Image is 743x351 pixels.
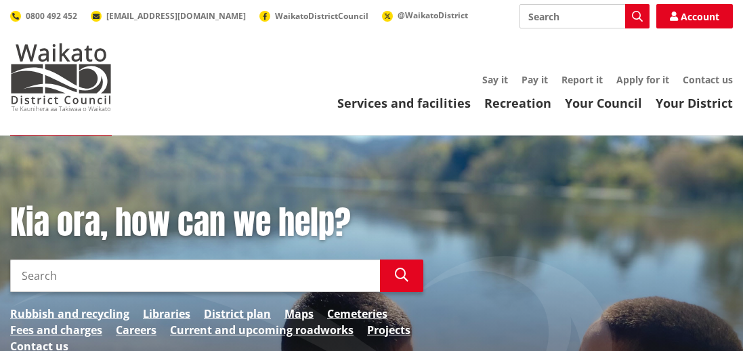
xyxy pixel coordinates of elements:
[656,95,733,111] a: Your District
[561,73,603,86] a: Report it
[143,306,190,322] a: Libraries
[656,4,733,28] a: Account
[565,95,642,111] a: Your Council
[91,10,246,22] a: [EMAIL_ADDRESS][DOMAIN_NAME]
[10,322,102,338] a: Fees and charges
[398,9,468,21] span: @WaikatoDistrict
[616,73,669,86] a: Apply for it
[26,10,77,22] span: 0800 492 452
[204,306,271,322] a: District plan
[484,95,551,111] a: Recreation
[482,73,508,86] a: Say it
[10,43,112,111] img: Waikato District Council - Te Kaunihera aa Takiwaa o Waikato
[259,10,368,22] a: WaikatoDistrictCouncil
[10,10,77,22] a: 0800 492 452
[683,73,733,86] a: Contact us
[522,73,548,86] a: Pay it
[284,306,314,322] a: Maps
[367,322,410,338] a: Projects
[382,9,468,21] a: @WaikatoDistrict
[10,306,129,322] a: Rubbish and recycling
[10,260,380,292] input: Search input
[337,95,471,111] a: Services and facilities
[327,306,387,322] a: Cemeteries
[106,10,246,22] span: [EMAIL_ADDRESS][DOMAIN_NAME]
[116,322,156,338] a: Careers
[275,10,368,22] span: WaikatoDistrictCouncil
[170,322,354,338] a: Current and upcoming roadworks
[519,4,650,28] input: Search input
[10,203,423,243] h1: Kia ora, how can we help?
